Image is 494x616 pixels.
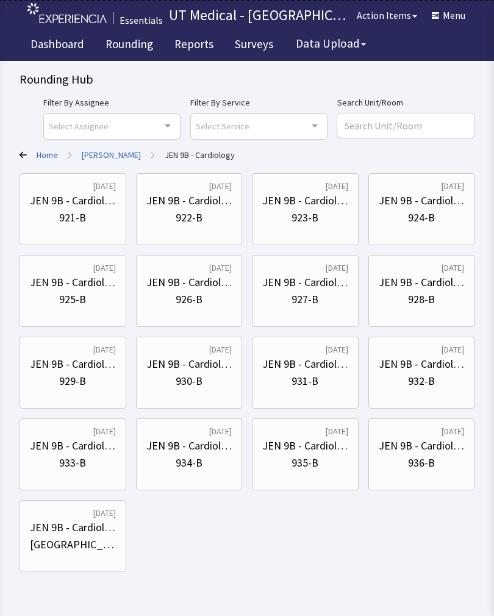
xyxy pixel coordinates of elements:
[30,274,116,291] div: JEN 9B - Cardiology
[209,262,232,274] div: [DATE]
[59,209,86,226] div: 921-B
[93,262,116,274] div: [DATE]
[30,356,116,373] div: JEN 9B - Cardiology
[151,143,155,167] span: >
[82,149,141,161] a: Jennie Sealy
[337,95,474,110] label: Search Unit/Room
[93,180,116,192] div: [DATE]
[43,95,181,110] label: Filter By Assignee
[176,373,202,390] div: 930-B
[326,343,348,356] div: [DATE]
[288,32,373,55] button: Data Upload
[209,180,232,192] div: [DATE]
[408,209,435,226] div: 924-B
[226,30,282,61] a: Surveys
[30,192,116,209] div: JEN 9B - Cardiology
[30,437,116,454] div: JEN 9B - Cardiology
[379,356,465,373] div: JEN 9B - Cardiology
[165,30,223,61] a: Reports
[59,454,86,471] div: 933-B
[262,437,348,454] div: JEN 9B - Cardiology
[146,437,232,454] div: JEN 9B - Cardiology
[49,119,109,133] span: Select Assignee
[30,536,116,553] div: [GEOGRAPHIC_DATA]
[68,143,72,167] span: >
[379,437,465,454] div: JEN 9B - Cardiology
[337,113,474,138] input: Search Unit/Room
[442,262,464,274] div: [DATE]
[349,3,424,27] button: Action Items
[379,274,465,291] div: JEN 9B - Cardiology
[209,343,232,356] div: [DATE]
[292,454,318,471] div: 935-B
[146,274,232,291] div: JEN 9B - Cardiology
[442,343,464,356] div: [DATE]
[190,95,328,110] label: Filter By Service
[408,291,435,308] div: 928-B
[146,192,232,209] div: JEN 9B - Cardiology
[408,373,435,390] div: 932-B
[165,149,235,161] a: JEN 9B - Cardiology
[37,149,58,161] a: Home
[326,262,348,274] div: [DATE]
[442,180,464,192] div: [DATE]
[176,454,202,471] div: 934-B
[326,425,348,437] div: [DATE]
[424,3,473,27] button: Menu
[379,192,465,209] div: JEN 9B - Cardiology
[59,291,86,308] div: 925-B
[30,519,116,536] div: JEN 9B - Cardiology
[209,425,232,437] div: [DATE]
[120,13,163,27] div: Essentials
[93,425,116,437] div: [DATE]
[408,454,435,471] div: 936-B
[292,373,318,390] div: 931-B
[326,180,348,192] div: [DATE]
[196,119,249,133] span: Select Service
[93,507,116,519] div: [DATE]
[27,3,107,23] img: experiencia_logo.png
[20,71,474,88] div: Rounding Hub
[59,373,86,390] div: 929-B
[96,30,162,61] a: Rounding
[292,209,318,226] div: 923-B
[262,192,348,209] div: JEN 9B - Cardiology
[292,291,318,308] div: 927-B
[169,5,349,25] p: UT Medical - [GEOGRAPHIC_DATA][US_STATE]
[176,291,202,308] div: 926-B
[262,274,348,291] div: JEN 9B - Cardiology
[442,425,464,437] div: [DATE]
[21,30,93,61] a: Dashboard
[93,343,116,356] div: [DATE]
[176,209,202,226] div: 922-B
[146,356,232,373] div: JEN 9B - Cardiology
[262,356,348,373] div: JEN 9B - Cardiology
